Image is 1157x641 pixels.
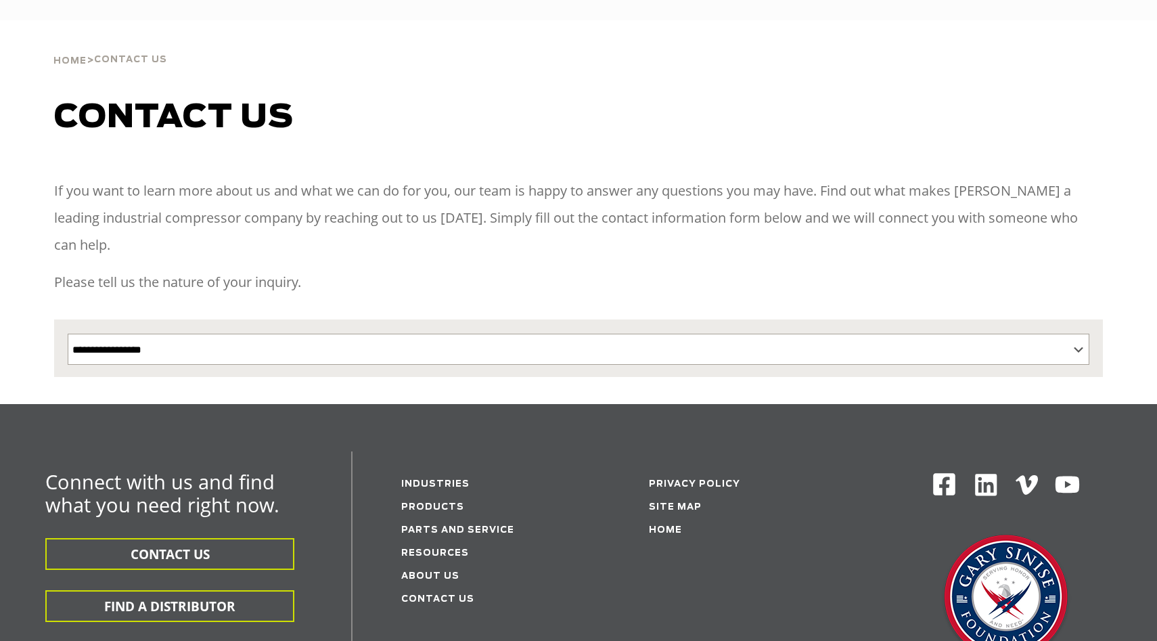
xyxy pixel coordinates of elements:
a: Parts and service [401,526,514,535]
a: Industries [401,480,470,489]
div: > [53,20,167,72]
p: Please tell us the nature of your inquiry. [54,269,1102,296]
img: Vimeo [1016,475,1039,495]
button: CONTACT US [45,538,294,570]
a: Privacy Policy [649,480,740,489]
span: Home [53,57,87,66]
a: Contact Us [401,595,474,604]
a: About Us [401,572,459,581]
span: Contact Us [94,56,167,64]
a: Home [53,54,87,66]
img: Youtube [1054,472,1081,498]
a: Products [401,503,464,512]
img: Facebook [932,472,957,497]
span: Connect with us and find what you need right now. [45,468,279,518]
a: Home [649,526,682,535]
a: Site Map [649,503,702,512]
img: Linkedin [973,472,999,498]
span: Contact us [54,102,294,134]
a: Resources [401,549,469,558]
button: FIND A DISTRIBUTOR [45,590,294,622]
p: If you want to learn more about us and what we can do for you, our team is happy to answer any qu... [54,177,1102,259]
